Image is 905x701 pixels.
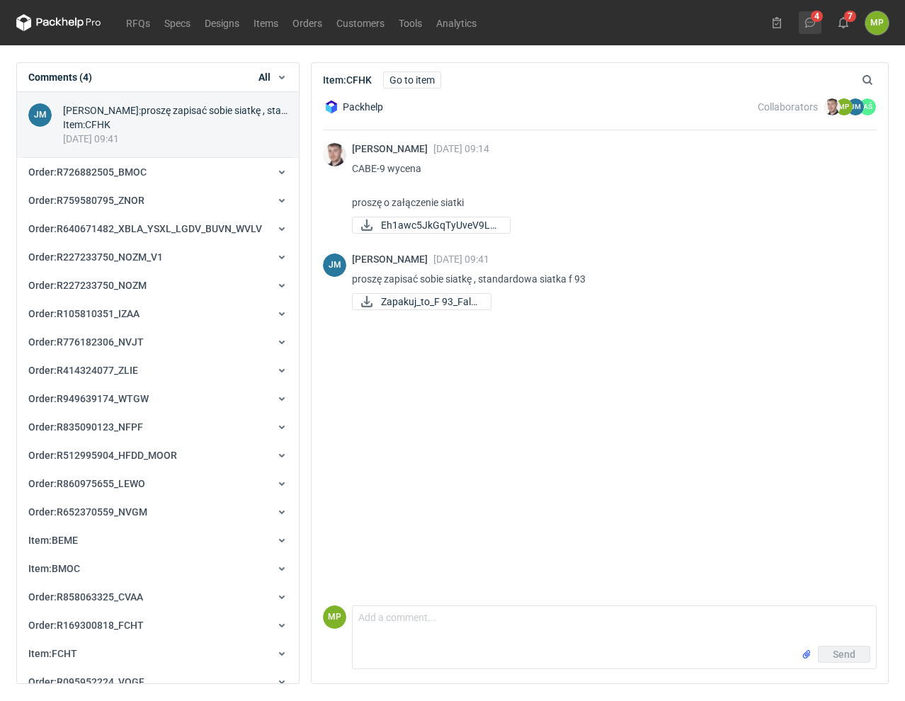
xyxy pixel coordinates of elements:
img: Packhelp [323,98,340,115]
span: Order : R169300818_FCHT [28,620,144,631]
button: Order:R949639174_WTGW [17,384,299,413]
a: RFQs [119,14,157,31]
button: Order:R835090123_NFPF [17,413,299,441]
figcaption: MP [836,98,853,115]
span: Order : R105810351_IZAA [28,308,140,319]
button: 4 [799,11,821,34]
span: Send [833,649,855,659]
button: Order:R414324077_ZLIE [17,356,299,384]
a: Go to item [383,72,441,89]
a: Orders [285,14,329,31]
span: [PERSON_NAME] [352,253,433,265]
h1: Comments (4) [28,70,92,84]
button: Order:R759580795_ZNOR [17,186,299,215]
div: Joanna Myślak [28,103,52,127]
a: Tools [392,14,429,31]
a: Customers [329,14,392,31]
div: [PERSON_NAME] : proszę zapisać sobie siatkę , standardowa siatka f 93 [63,103,288,118]
button: Order:R776182306_NVJT [17,328,299,356]
button: Order:R726882505_BMOC [17,158,299,186]
span: Item : FCHT [28,648,77,659]
button: All [258,70,288,84]
p: CABE-9 wycena proszę o załączenie siatki [352,160,865,211]
div: Zapakuj_to_F 93_Fala E_15_11_2017.pdf [352,293,491,310]
a: Items [246,14,285,31]
span: [DATE] 09:14 [433,143,489,154]
svg: Packhelp Pro [16,14,101,31]
span: Item : BMOC [28,563,80,574]
a: Zapakuj_to_F 93_Fala... [352,293,491,310]
button: MP [865,11,889,35]
p: proszę zapisać sobie siatkę , standardowa siatka f 93 [352,270,865,287]
div: Packhelp [323,98,383,115]
a: JM[PERSON_NAME]:proszę zapisać sobie siatkę , standardowa siatka f 93Item:CFHK[DATE] 09:41 [17,92,299,158]
span: Item : BEME [28,535,78,546]
img: Maciej Sikora [824,98,841,115]
span: Order : R860975655_LEWO [28,478,145,489]
div: Magdalena Polakowska [323,605,346,629]
span: Order : R095952224_VQGF [28,676,144,688]
span: Order : R652370559_NVGM [28,506,147,518]
span: Order : R512995904_HFDD_MOOR [28,450,177,461]
img: Maciej Sikora [323,143,346,166]
button: Order:R227233750_NOZM [17,271,299,300]
span: Order : R414324077_ZLIE [28,365,138,376]
span: [DATE] 09:41 [433,253,489,265]
button: Order:R652370559_NVGM [17,498,299,526]
figcaption: MP [323,605,346,629]
button: Order:R227233750_NOZM_V1 [17,243,299,271]
button: Order:R169300818_FCHT [17,611,299,639]
div: Joanna Myślak [323,253,346,277]
div: Eh1awc5JkGqTyUveV9LSI81yDzd1skiz1unYfaCr.docx [352,217,494,234]
button: Order:R640671482_XBLA_YSXL_LGDV_BUVN_WVLV [17,215,299,243]
span: Order : R776182306_NVJT [28,336,144,348]
div: Magdalena Polakowska [865,11,889,35]
span: Collaborators [758,101,818,113]
button: Order:R858063325_CVAA [17,583,299,611]
a: Specs [157,14,198,31]
div: Item : CFHK [63,118,288,132]
button: Item:FCHT [17,639,299,668]
button: Order:R105810351_IZAA [17,300,299,328]
div: [DATE] 09:41 [63,132,288,146]
span: Order : R949639174_WTGW [28,393,149,404]
button: Item:BMOC [17,554,299,583]
button: Item:BEME [17,526,299,554]
button: Order:R860975655_LEWO [17,469,299,498]
button: 7 [832,11,855,34]
button: Order:R512995904_HFDD_MOOR [17,441,299,469]
span: Order : R858063325_CVAA [28,591,143,603]
span: Order : R835090123_NFPF [28,421,143,433]
a: Designs [198,14,246,31]
span: Order : R640671482_XBLA_YSXL_LGDV_BUVN_WVLV [28,223,262,234]
figcaption: JM [28,103,52,127]
h2: Item : CFHK [323,73,372,87]
span: Eh1awc5JkGqTyUveV9LS... [381,217,499,233]
figcaption: AŚ [859,98,876,115]
span: Order : R227233750_NOZM_V1 [28,251,163,263]
span: Zapakuj_to_F 93_Fala... [381,294,479,309]
span: Order : R726882505_BMOC [28,166,147,178]
span: Order : R759580795_ZNOR [28,195,144,206]
span: [PERSON_NAME] [352,143,433,154]
button: Send [818,646,870,663]
span: Order : R227233750_NOZM [28,280,147,291]
a: Analytics [429,14,484,31]
figcaption: JM [847,98,864,115]
input: Search [859,72,904,89]
a: Eh1awc5JkGqTyUveV9LS... [352,217,511,234]
span: All [258,70,271,84]
button: Order:R095952224_VQGF [17,668,299,696]
figcaption: JM [323,253,346,277]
